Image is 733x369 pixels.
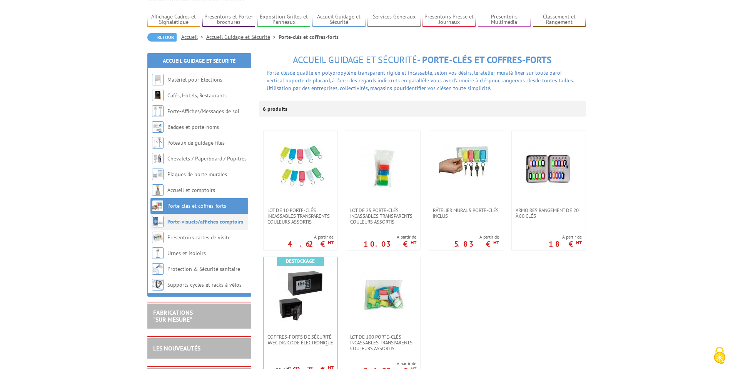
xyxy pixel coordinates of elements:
[312,13,366,26] a: Accueil Guidage et Sécurité
[167,76,222,83] a: Matériel pour Élections
[356,142,410,196] img: Lot de 25 porte-clés incassables transparents couleurs assortis
[152,153,164,164] img: Chevalets / Paperboard / Pupitres
[267,69,290,76] a: Porte-clés
[181,33,206,40] a: Accueil
[152,74,164,85] img: Matériel pour Élections
[267,69,562,84] span: de qualité en polypropylène transparent rigide et incassable, selon vos désirs, le à fixer sur to...
[522,142,576,196] img: Armoires rangement de 20 à 80 clés
[167,92,227,99] a: Cafés, Hôtels, Restaurants
[167,250,206,257] a: Urnes et isoloirs
[152,105,164,117] img: Porte-Affiches/Messages de sol
[454,77,489,84] a: l’armoire à clés
[364,234,416,240] span: A partir de
[478,13,531,26] a: Présentoirs Multimédia
[493,239,499,246] sup: HT
[263,101,292,117] p: 6 produits
[516,207,582,219] span: Armoires rangement de 20 à 80 clés
[433,207,499,219] span: Râtelier mural 5 porte-clés inclus
[439,142,493,182] img: Râtelier mural 5 porte-clés inclus
[152,279,164,291] img: Supports cycles et racks à vélos
[167,234,230,241] a: Présentoirs cartes de visite
[152,90,164,101] img: Cafés, Hôtels, Restaurants
[364,242,416,246] p: 10.03 €
[153,344,200,352] a: LES NOUVEAUTÉS
[576,239,582,246] sup: HT
[706,343,733,369] button: Cookies (fenêtre modale)
[167,265,240,272] a: Protection & Sécurité sanitaire
[264,334,337,346] a: Coffres-forts de sécurité avec digicode électronique
[274,142,327,196] img: Lot de 10 porte-clés incassables transparents couleurs assortis
[422,13,476,26] a: Présentoirs Presse et Journaux
[350,207,416,225] span: Lot de 25 porte-clés incassables transparents couleurs assortis
[274,269,327,322] img: Coffres-forts de sécurité avec digicode électronique
[147,13,200,26] a: Affichage Cadres et Signalétique
[202,13,255,26] a: Présentoirs et Porte-brochures
[346,334,420,351] a: Lot de 100 porte-clés incassables transparents couleurs assortis
[350,334,416,351] span: Lot de 100 porte-clés incassables transparents couleurs assortis
[454,234,499,240] span: A partir de
[259,55,586,65] h1: - Porte-clés et coffres-forts
[152,137,164,149] img: Poteaux de guidage files
[328,239,334,246] sup: HT
[167,171,227,178] a: Plaques de porte murales
[549,242,582,246] p: 18 €
[288,234,334,240] span: A partir de
[549,234,582,240] span: A partir de
[152,263,164,275] img: Protection & Sécurité sanitaire
[152,121,164,133] img: Badges et porte-noms
[152,216,164,227] img: Porte-visuels/affiches comptoirs
[167,281,242,288] a: Supports cycles et racks à vélos
[429,207,503,219] a: Râtelier mural 5 porte-clés inclus
[147,33,177,42] a: Retour
[152,232,164,243] img: Présentoirs cartes de visite
[267,207,334,225] span: Lot de 10 porte-clés incassables transparents couleurs assortis
[405,85,446,92] a: identifier vos clés
[267,334,334,346] span: Coffres-forts de sécurité avec digicode électronique
[293,54,417,66] span: Accueil Guidage et Sécurité
[167,218,243,225] a: Porte-visuels/affiches comptoirs
[454,242,499,246] p: 5.83 €
[533,13,586,26] a: Classement et Rangement
[288,242,334,246] p: 4.62 €
[517,77,535,84] a: vos clés
[292,77,330,84] a: porte de placard
[163,57,235,64] a: Accueil Guidage et Sécurité
[152,169,164,180] img: Plaques de porte murales
[411,239,416,246] sup: HT
[152,200,164,212] img: Porte-clés et coffres-forts
[153,309,193,323] a: FABRICATIONS"Sur Mesure"
[279,33,339,41] li: Porte-clés et coffres-forts
[257,13,311,26] a: Exposition Grilles et Panneaux
[478,69,510,76] a: râtelier mural
[152,184,164,196] img: Accueil et comptoirs
[167,155,247,162] a: Chevalets / Paperboard / Pupitres
[710,346,729,365] img: Cookies (fenêtre modale)
[286,258,315,264] b: Destockage
[167,139,225,146] a: Poteaux de guidage files
[264,207,337,225] a: Lot de 10 porte-clés incassables transparents couleurs assortis
[167,202,226,209] a: Porte-clés et coffres-forts
[167,187,215,194] a: Accueil et comptoirs
[512,207,586,219] a: Armoires rangement de 20 à 80 clés
[152,247,164,259] img: Urnes et isoloirs
[364,361,416,367] span: A partir de
[167,124,219,130] a: Badges et porte-noms
[346,207,420,225] a: Lot de 25 porte-clés incassables transparents couleurs assortis
[267,77,574,92] span: pour ranger de toutes tailles. Utilisation par des entreprises, collectivités, magasins pour en t...
[167,108,239,115] a: Porte-Affiches/Messages de sol
[356,269,410,322] img: Lot de 100 porte-clés incassables transparents couleurs assortis
[206,33,279,40] a: Accueil Guidage et Sécurité
[367,13,421,26] a: Services Généraux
